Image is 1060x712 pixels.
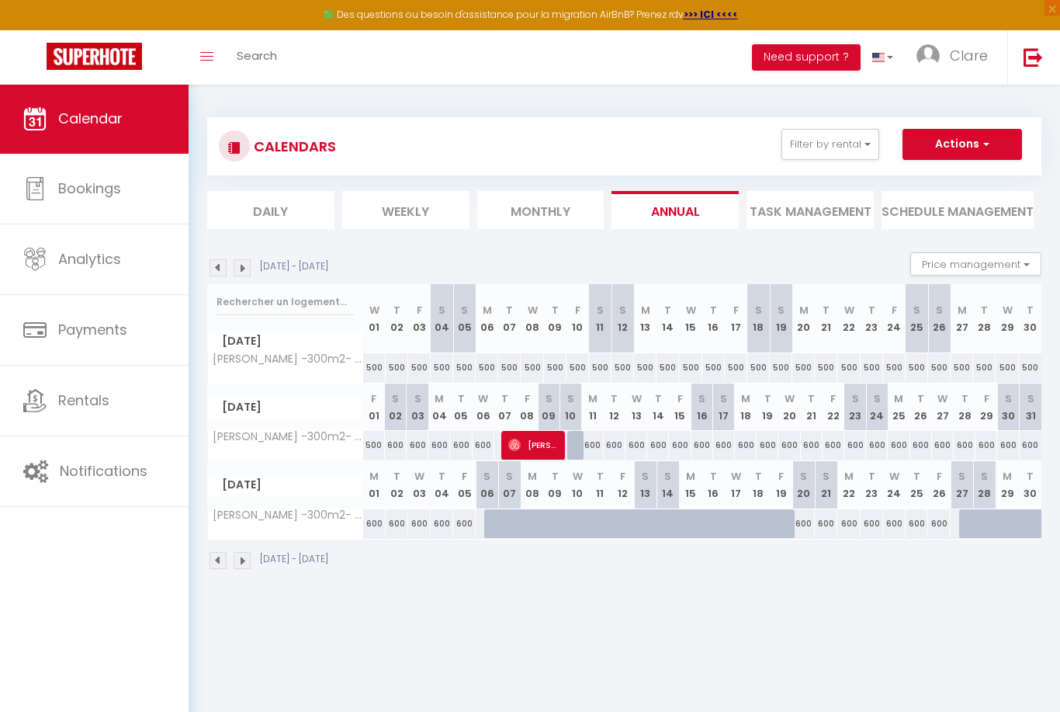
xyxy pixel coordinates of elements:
abbr: S [1027,391,1034,406]
div: 600 [669,431,691,460]
abbr: F [937,469,942,484]
th: 06 [476,284,498,353]
abbr: T [808,391,815,406]
th: 20 [778,384,800,431]
th: 13 [625,384,647,431]
th: 23 [861,284,883,353]
abbr: T [611,391,618,406]
th: 07 [494,384,516,431]
th: 16 [702,461,725,509]
abbr: S [755,303,762,318]
div: 500 [363,353,386,382]
th: 21 [815,284,837,353]
abbr: T [1027,303,1034,318]
li: Task Management [747,191,874,229]
li: Monthly [477,191,604,229]
div: 500 [476,353,498,382]
div: 600 [928,509,951,538]
abbr: M [958,303,967,318]
abbr: T [393,303,400,318]
abbr: M [741,391,750,406]
abbr: T [823,303,830,318]
abbr: F [892,303,897,318]
li: Weekly [342,191,469,229]
th: 21 [815,461,837,509]
abbr: T [981,303,988,318]
strong: >>> ICI <<<< [684,8,738,21]
abbr: T [1027,469,1034,484]
th: 28 [973,284,996,353]
div: 600 [604,431,625,460]
span: Analytics [58,249,121,269]
abbr: M [369,469,379,484]
th: 08 [516,384,538,431]
abbr: S [936,303,943,318]
div: 500 [453,353,476,382]
abbr: T [764,391,771,406]
abbr: F [778,469,784,484]
th: 08 [521,461,543,509]
th: 11 [582,384,604,431]
div: 600 [815,509,837,538]
th: 23 [861,461,883,509]
th: 14 [656,461,679,509]
th: 02 [385,384,407,431]
abbr: W [937,391,947,406]
div: 600 [954,431,975,460]
abbr: S [642,469,649,484]
span: Search [237,47,277,64]
th: 07 [498,461,521,509]
div: 600 [837,509,860,538]
div: 500 [634,353,656,382]
div: 500 [883,353,906,382]
div: 500 [521,353,543,382]
abbr: W [369,303,379,318]
a: ... Clare [905,30,1007,85]
th: 16 [691,384,713,431]
abbr: T [552,469,559,484]
th: 22 [837,461,860,509]
abbr: S [874,391,881,406]
abbr: S [698,391,705,406]
input: Rechercher un logement... [217,288,354,316]
div: 600 [801,431,823,460]
div: 600 [713,431,735,460]
div: 500 [906,353,928,382]
th: 12 [611,461,634,509]
th: 01 [363,461,386,509]
div: 600 [844,431,866,460]
div: 500 [747,353,770,382]
abbr: S [720,391,727,406]
th: 19 [770,461,792,509]
abbr: F [620,469,625,484]
div: 600 [975,431,997,460]
abbr: W [528,303,538,318]
abbr: W [573,469,583,484]
abbr: T [664,303,671,318]
abbr: S [619,303,626,318]
abbr: W [785,391,795,406]
p: [DATE] - [DATE] [260,552,328,567]
th: 06 [476,461,498,509]
div: 600 [861,509,883,538]
abbr: T [438,469,445,484]
th: 29 [975,384,997,431]
th: 08 [521,284,543,353]
abbr: W [731,469,741,484]
abbr: M [435,391,444,406]
th: 15 [679,461,701,509]
button: Price management [910,252,1041,276]
th: 28 [954,384,975,431]
div: 600 [385,431,407,460]
th: 14 [647,384,669,431]
div: 500 [702,353,725,382]
button: Actions [902,129,1022,160]
th: 02 [386,461,408,509]
th: 18 [747,284,770,353]
li: Schedule Management [882,191,1034,229]
th: 10 [566,284,589,353]
div: 500 [1019,353,1041,382]
div: 500 [363,431,385,460]
abbr: F [984,391,989,406]
th: 10 [566,461,589,509]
